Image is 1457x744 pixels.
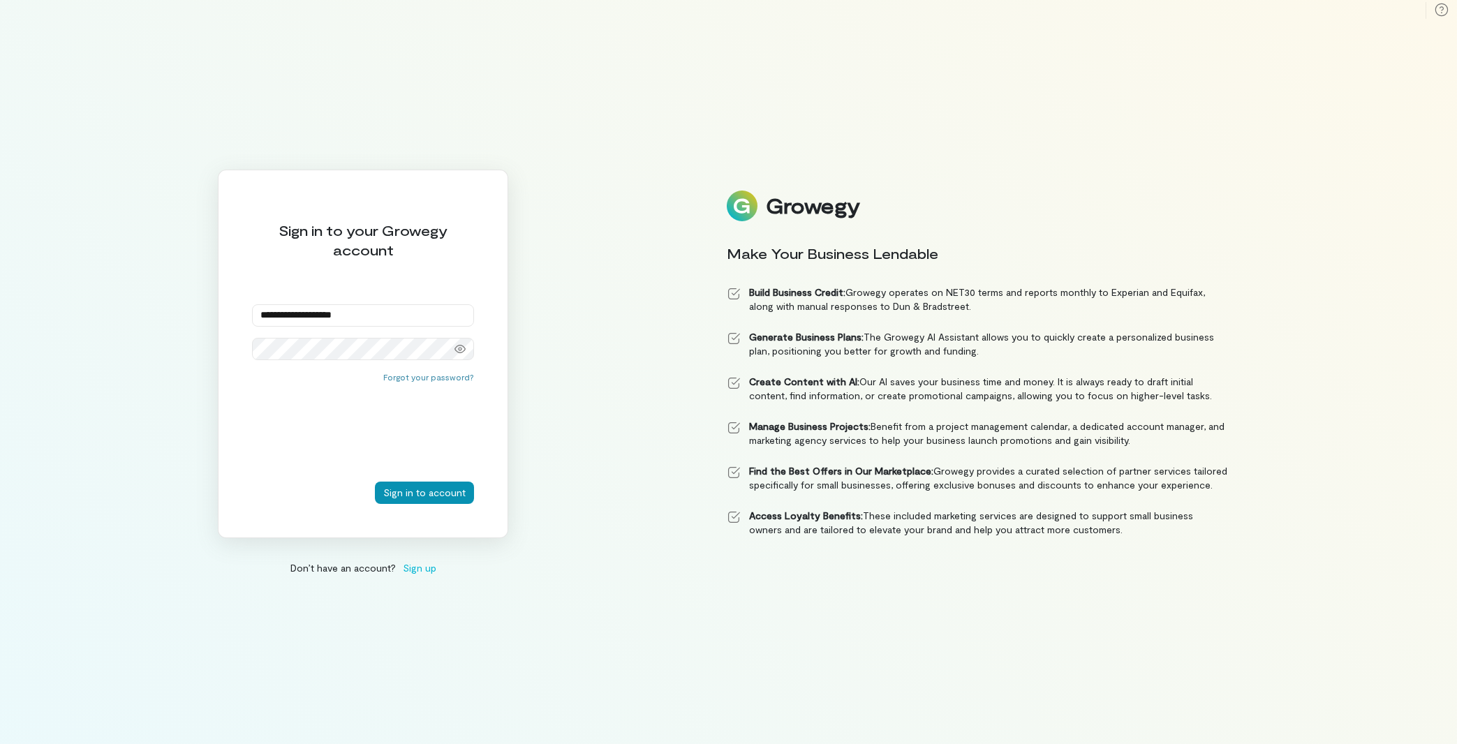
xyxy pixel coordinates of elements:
li: Growegy provides a curated selection of partner services tailored specifically for small business... [727,464,1228,492]
strong: Build Business Credit: [749,286,845,298]
li: Benefit from a project management calendar, a dedicated account manager, and marketing agency ser... [727,419,1228,447]
li: The Growegy AI Assistant allows you to quickly create a personalized business plan, positioning y... [727,330,1228,358]
button: Sign in to account [375,482,474,504]
img: Logo [727,191,757,221]
strong: Find the Best Offers in Our Marketplace: [749,465,933,477]
strong: Generate Business Plans: [749,331,864,343]
div: Growegy [766,194,859,218]
button: Forgot your password? [383,371,474,382]
li: Growegy operates on NET30 terms and reports monthly to Experian and Equifax, along with manual re... [727,285,1228,313]
strong: Create Content with AI: [749,375,859,387]
span: Sign up [403,560,436,575]
strong: Access Loyalty Benefits: [749,509,863,521]
div: Don’t have an account? [218,560,508,575]
div: Sign in to your Growegy account [252,221,474,260]
div: Make Your Business Lendable [727,244,1228,263]
li: Our AI saves your business time and money. It is always ready to draft initial content, find info... [727,375,1228,403]
strong: Manage Business Projects: [749,420,871,432]
li: These included marketing services are designed to support small business owners and are tailored ... [727,509,1228,537]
